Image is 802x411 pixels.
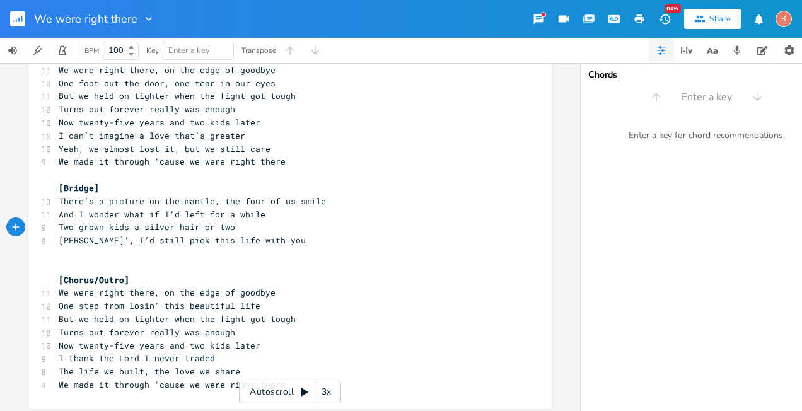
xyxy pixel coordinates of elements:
div: Key [146,47,159,54]
span: We were right there, on the edge of goodbye [59,287,276,298]
span: We were right there, on the edge of goodbye [59,64,276,76]
span: Turns out forever really was enough [59,103,235,115]
div: Share [709,13,731,25]
span: But we held on tighter when the fight got tough [59,90,296,101]
span: We were right there [34,13,137,25]
span: [Bridge] [59,182,99,194]
span: One foot out the door, one tear in our eyes [59,78,276,89]
span: We made it through ‘cause we were right there [59,156,286,167]
div: New [665,4,681,13]
span: Enter a key [682,90,732,105]
span: I can’t imagine a love that’s greater [59,130,245,141]
span: Enter a key [168,45,210,56]
span: Now twenty-five years and two kids later [59,117,260,128]
span: The life we built, the love we share [59,366,240,377]
div: BPM [84,47,99,54]
span: I thank the Lord I never traded [59,352,215,364]
span: We made it through ‘cause we were right there [59,379,286,390]
div: bjb3598 [776,11,792,27]
div: Transpose [241,47,276,54]
span: Yeah, we almost lost it, but we still care [59,143,270,154]
div: Autoscroll [239,381,341,403]
button: Share [684,9,741,29]
span: One step from losin’ this beautiful life [59,300,260,311]
span: [PERSON_NAME]’, I’d still pick this life with you [59,234,306,246]
span: [Chorus/Outro] [59,274,129,286]
button: New [652,8,677,30]
button: B [776,4,792,33]
span: Turns out forever really was enough [59,327,235,338]
div: 3x [315,381,338,403]
span: Now twenty-five years and two kids later [59,340,260,351]
span: There’s a picture on the mantle, the four of us smile [59,195,326,207]
span: And I wonder what if I’d left for a while [59,209,265,220]
span: But we held on tighter when the fight got tough [59,313,296,325]
span: Two grown kids a silver hair or two [59,221,235,233]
